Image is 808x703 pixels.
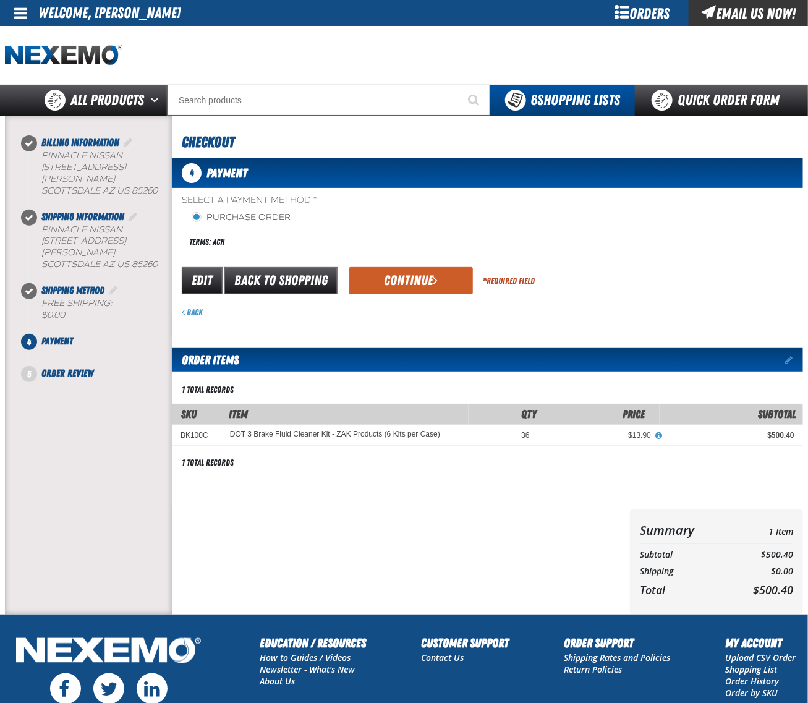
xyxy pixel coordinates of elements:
li: Billing Information. Step 1 of 5. Completed [29,135,172,210]
a: Return Policies [564,663,622,675]
span: [STREET_ADDRESS][PERSON_NAME] [41,162,126,184]
li: Payment. Step 4 of 5. Not Completed [29,334,172,366]
a: Edit Shipping Information [127,211,139,223]
span: Order Review [41,367,93,379]
a: Newsletter - What's New [260,663,355,675]
a: DOT 3 Brake Fluid Cleaner Kit - ZAK Products (6 Kits per Case) [230,430,440,439]
a: Quick Order Form [635,85,802,116]
strong: $0.00 [41,310,65,320]
a: Order by SKU [725,687,778,699]
td: 1 Item [728,519,793,541]
span: AZ [103,259,114,270]
li: Order Review. Step 5 of 5. Not Completed [29,366,172,381]
div: $13.90 [547,430,651,440]
label: Purchase Order [192,212,291,224]
span: Qty [522,407,537,420]
div: Free Shipping: [41,298,172,322]
a: Shipping Rates and Policies [564,652,670,663]
span: Shipping Information [41,211,124,223]
span: Price [623,407,645,420]
span: 36 [521,431,529,440]
a: Edit Shipping Method [107,284,119,296]
a: Shopping List [725,663,777,675]
strong: 6 [530,92,537,109]
a: About Us [260,675,295,687]
h2: Order Support [564,634,670,652]
h2: Education / Resources [260,634,366,652]
span: Select a Payment Method [182,195,488,207]
bdo: 85260 [132,185,158,196]
span: 4 [182,163,202,183]
span: 4 [21,334,37,350]
div: 1 total records [182,384,234,396]
th: Summary [640,519,728,541]
span: Shopping Lists [530,92,620,109]
span: Pinnacle Nissan [41,150,122,161]
input: Search [167,85,490,116]
span: Billing Information [41,137,119,148]
th: Total [640,580,728,600]
button: You have 6 Shopping Lists. Open to view details [490,85,635,116]
span: Payment [206,166,247,181]
a: Home [5,45,122,66]
span: Checkout [182,134,234,151]
img: Nexemo logo [5,45,122,66]
th: Shipping [640,563,728,580]
div: Terms: ACH [182,229,488,255]
bdo: 85260 [132,259,158,270]
a: SKU [181,407,197,420]
span: US [117,185,129,196]
span: SCOTTSDALE [41,185,100,196]
span: 5 [21,366,37,382]
a: Order History [725,675,779,687]
th: Subtotal [640,547,728,563]
button: Start Searching [459,85,490,116]
a: Upload CSV Order [725,652,796,663]
div: 1 total records [182,457,234,469]
a: Edit [182,267,223,294]
span: [STREET_ADDRESS][PERSON_NAME] [41,236,126,258]
img: Nexemo Logo [12,634,205,670]
nav: Checkout steps. Current step is Payment. Step 4 of 5 [20,135,172,381]
div: $500.40 [668,430,794,440]
span: AZ [103,185,114,196]
td: BK100C [172,425,221,445]
a: Back to Shopping [224,267,338,294]
span: Payment [41,335,73,347]
span: Shipping Method [41,284,104,296]
button: Open All Products pages [147,85,167,116]
a: Back [182,307,203,317]
span: US [117,259,129,270]
button: Continue [349,267,473,294]
a: Edit items [785,356,803,364]
a: How to Guides / Videos [260,652,351,663]
span: $500.40 [753,582,793,597]
td: $0.00 [728,563,793,580]
span: SCOTTSDALE [41,259,100,270]
span: Item [229,407,248,420]
li: Shipping Information. Step 2 of 5. Completed [29,210,172,284]
a: Contact Us [421,652,464,663]
h2: My Account [725,634,796,652]
td: $500.40 [728,547,793,563]
h2: Customer Support [421,634,509,652]
li: Shipping Method. Step 3 of 5. Completed [29,283,172,334]
div: Required Field [483,275,535,287]
span: All Products [70,89,144,111]
input: Purchase Order [192,212,202,222]
a: Edit Billing Information [122,137,134,148]
span: Pinnacle Nissan [41,224,122,235]
button: View All Prices for DOT 3 Brake Fluid Cleaner Kit - ZAK Products (6 Kits per Case) [651,430,667,441]
h2: Order Items [172,348,239,372]
span: Subtotal [758,407,796,420]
